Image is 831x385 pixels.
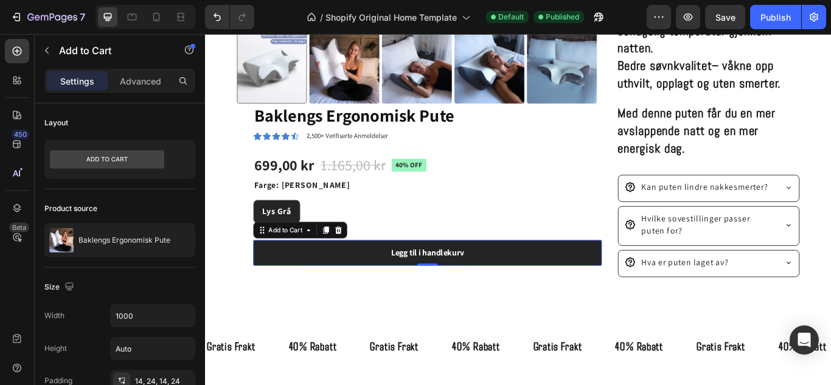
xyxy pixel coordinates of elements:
[481,82,694,144] p: Med denne puten får du en mer avslappende natt og en mer energisk dag.
[546,12,579,23] span: Published
[133,140,212,165] div: 1.165,00 kr
[669,354,725,374] p: 40% Rabatt
[97,354,153,374] p: 40% Rabatt
[111,338,195,359] input: Auto
[71,223,116,234] div: Add to Cart
[12,130,29,139] div: 450
[56,140,128,165] div: 699,00 kr
[44,117,68,128] div: Layout
[498,12,524,23] span: Default
[750,5,801,29] button: Publish
[715,12,735,23] span: Save
[80,10,85,24] p: 7
[44,279,77,296] div: Size
[118,113,213,125] p: 2,500+ Verifiserte Anmeldelser
[320,11,323,24] span: /
[509,208,664,237] p: Hvilke sovestillinger passer puten for?
[790,325,819,355] div: Open Intercom Messenger
[59,43,162,58] p: Add to Cart
[509,172,656,186] p: Kan puten lindre nakkesmerter?
[217,249,302,262] div: Legg til i handlekurv
[325,11,457,24] span: Shopify Original Home Template
[56,81,462,109] h1: Baklengs Ergonomisk Pute
[111,305,195,327] input: Auto
[56,240,462,270] button: Legg til i handlekurv
[60,75,94,88] p: Settings
[66,200,100,213] span: Lys Grå
[9,223,29,232] div: Beta
[49,228,74,252] img: product feature img
[217,145,258,161] pre: 40% off
[705,5,745,29] button: Save
[205,34,831,385] iframe: Design area
[2,354,58,374] p: Gratis Frakt
[509,259,610,274] p: Hva er puten laget av?
[44,310,64,321] div: Width
[481,27,591,46] strong: Bedre søvnkvalitet
[288,354,344,374] p: 40% Rabatt
[5,5,91,29] button: 7
[44,203,97,214] div: Product source
[760,11,791,24] div: Publish
[44,343,67,354] div: Height
[56,168,170,185] legend: Farge: [PERSON_NAME]
[478,354,534,374] p: 40% Rabatt
[192,354,249,374] p: Gratis Frakt
[120,75,161,88] p: Advanced
[78,236,170,245] p: Baklengs Ergonomisk Pute
[383,354,439,374] p: Gratis Frakt
[573,354,630,374] p: Gratis Frakt
[205,5,254,29] div: Undo/Redo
